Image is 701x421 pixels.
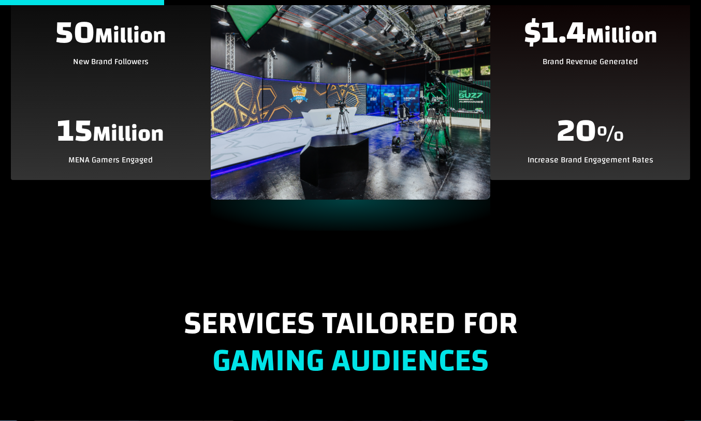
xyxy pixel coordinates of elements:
[498,55,682,68] p: Brand Revenue Generated
[596,113,624,155] span: %
[542,3,586,62] span: 1.4
[523,3,542,62] span: $
[93,113,164,155] span: Million
[649,371,701,421] iframe: Chat Widget
[55,3,95,62] span: 50
[19,55,203,68] p: New Brand Followers
[586,15,658,56] span: Million
[649,371,701,421] div: Widget de chat
[57,101,93,160] span: 15
[11,305,690,392] h2: Services Tailored for
[212,331,489,390] strong: Gaming Audiences
[19,153,203,167] p: MENA Gamers Engaged
[498,153,682,167] p: Increase Brand Engagement Rates
[95,15,166,56] span: Million
[557,101,596,160] span: 20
